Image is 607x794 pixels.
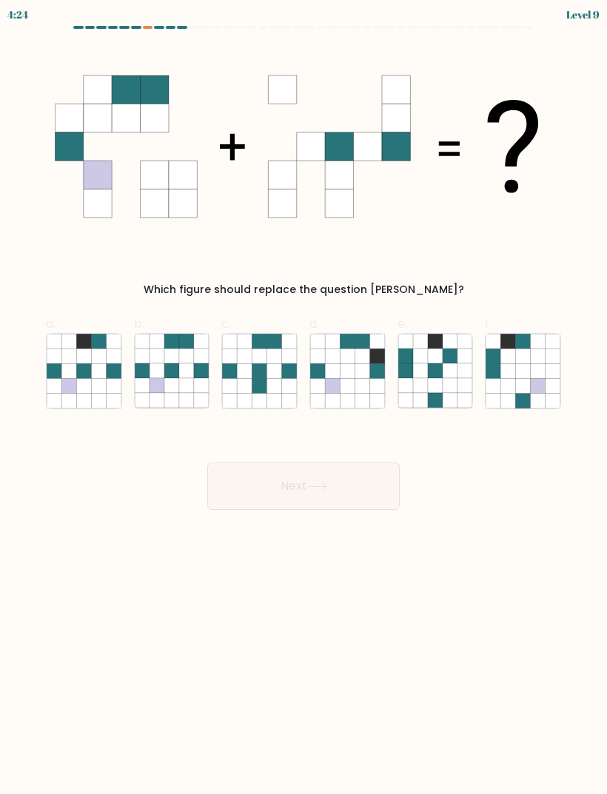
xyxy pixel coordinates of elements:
button: Next [207,462,400,510]
span: c. [221,315,231,332]
div: Level 9 [566,7,600,22]
div: 4:24 [7,7,28,22]
span: a. [46,315,56,332]
div: Which figure should replace the question [PERSON_NAME]? [55,282,552,297]
span: b. [134,315,144,332]
span: e. [398,315,407,332]
span: f. [485,315,492,332]
span: d. [309,315,319,332]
